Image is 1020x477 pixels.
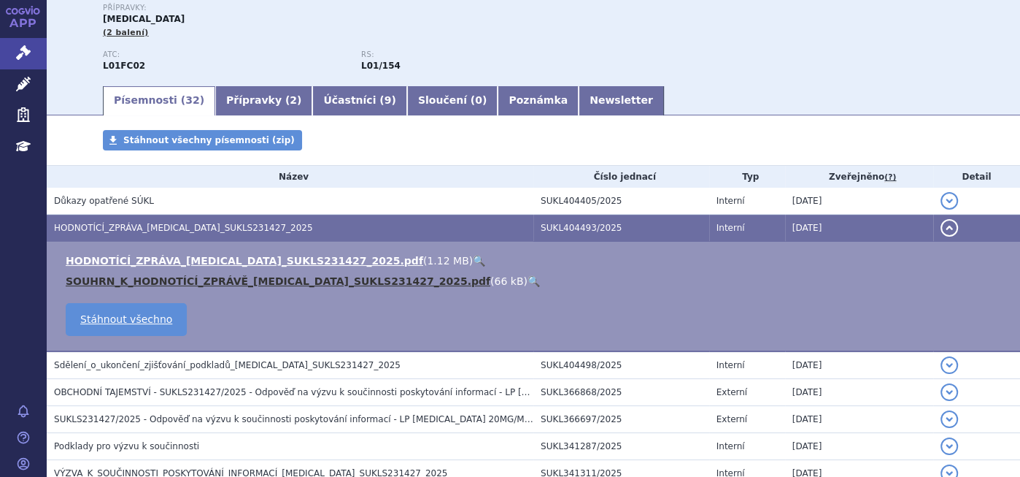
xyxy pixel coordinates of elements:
li: ( ) [66,253,1005,268]
td: SUKL404493/2025 [533,215,709,242]
span: 2 [290,94,297,106]
a: Sloučení (0) [407,86,498,115]
span: Důkazy opatřené SÚKL [54,196,154,206]
th: Zveřejněno [785,166,933,188]
th: Název [47,166,533,188]
td: [DATE] [785,215,933,242]
span: Interní [716,196,745,206]
p: ATC: [103,50,347,59]
td: SUKL341287/2025 [533,433,709,460]
td: SUKL366697/2025 [533,406,709,433]
p: RS: [361,50,605,59]
span: Externí [716,414,747,424]
th: Číslo jednací [533,166,709,188]
th: Detail [933,166,1020,188]
a: Písemnosti (32) [103,86,215,115]
a: 🔍 [528,275,540,287]
a: SOUHRN_K_HODNOTÍCÍ_ZPRÁVĚ_[MEDICAL_DATA]_SUKLS231427_2025.pdf [66,275,490,287]
td: [DATE] [785,351,933,379]
td: [DATE] [785,433,933,460]
td: SUKL404498/2025 [533,351,709,379]
a: Přípravky (2) [215,86,312,115]
span: 32 [185,94,199,106]
li: ( ) [66,274,1005,289]
button: detail [940,192,958,210]
span: SUKLS231427/2025 - Odpověď na výzvu k součinnosti poskytování informací - LP SARCLISA 20MG/ML INF... [54,414,588,424]
a: HODNOTÍCÍ_ZPRÁVA_[MEDICAL_DATA]_SUKLS231427_2025.pdf [66,255,423,267]
a: Newsletter [579,86,664,115]
th: Typ [709,166,785,188]
td: SUKL366868/2025 [533,379,709,406]
span: (2 balení) [103,28,149,37]
td: [DATE] [785,406,933,433]
span: 9 [385,94,392,106]
span: 0 [475,94,482,106]
strong: IZATUXIMAB [103,61,145,71]
span: Interní [716,223,745,233]
button: detail [940,219,958,237]
td: SUKL404405/2025 [533,188,709,215]
button: detail [940,438,958,455]
span: Sdělení_o_ukončení_zjišťování_podkladů_SARCLISA_SUKLS231427_2025 [54,360,401,370]
a: Stáhnout všechno [66,303,187,336]
button: detail [940,411,958,428]
strong: izatuximab [361,61,401,71]
span: [MEDICAL_DATA] [103,14,185,24]
button: detail [940,383,958,401]
span: Externí [716,387,747,397]
a: Účastníci (9) [312,86,406,115]
span: 1.12 MB [427,255,468,267]
a: Poznámka [498,86,579,115]
td: [DATE] [785,188,933,215]
span: Interní [716,441,745,451]
p: Přípravky: [103,4,619,12]
a: 🔍 [473,255,485,267]
abbr: (?) [884,172,896,183]
span: Podklady pro výzvu k součinnosti [54,441,199,451]
button: detail [940,356,958,374]
a: Stáhnout všechny písemnosti (zip) [103,130,302,150]
span: 66 kB [494,275,523,287]
span: Interní [716,360,745,370]
span: OBCHODNÍ TAJEMSTVÍ - SUKLS231427/2025 - Odpověď na výzvu k součinnosti poskytování informací - LP... [54,387,693,397]
td: [DATE] [785,379,933,406]
span: Stáhnout všechny písemnosti (zip) [123,135,295,145]
span: HODNOTÍCÍ_ZPRÁVA_SARCLISA_SUKLS231427_2025 [54,223,313,233]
